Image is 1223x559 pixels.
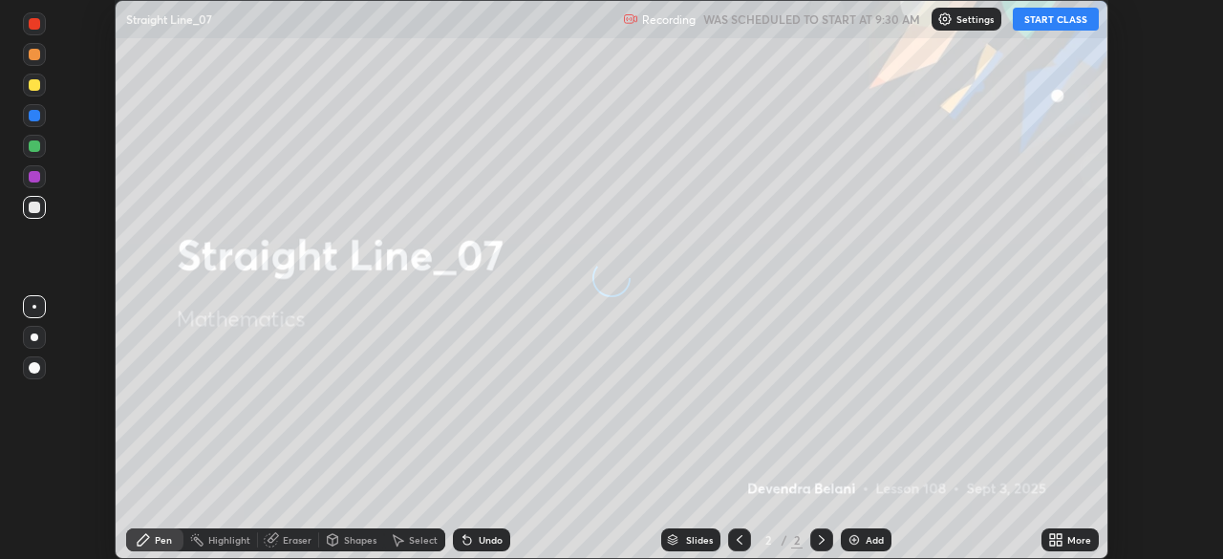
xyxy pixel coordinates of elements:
div: 2 [791,531,803,548]
div: / [782,534,787,546]
img: class-settings-icons [937,11,953,27]
p: Straight Line_07 [126,11,212,27]
div: Pen [155,535,172,545]
div: 2 [759,534,778,546]
button: START CLASS [1013,8,1099,31]
div: Add [866,535,884,545]
h5: WAS SCHEDULED TO START AT 9:30 AM [703,11,920,28]
img: add-slide-button [847,532,862,548]
img: recording.375f2c34.svg [623,11,638,27]
div: Undo [479,535,503,545]
div: Eraser [283,535,311,545]
p: Recording [642,12,696,27]
p: Settings [956,14,994,24]
div: More [1067,535,1091,545]
div: Select [409,535,438,545]
div: Highlight [208,535,250,545]
div: Shapes [344,535,376,545]
div: Slides [686,535,713,545]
